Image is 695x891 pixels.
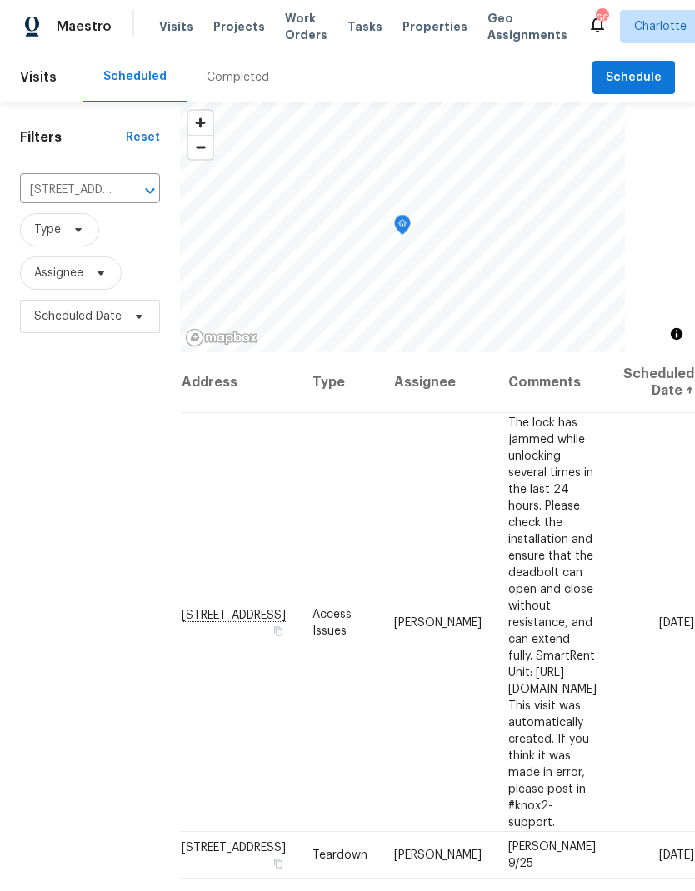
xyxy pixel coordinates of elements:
span: Assignee [34,265,83,281]
span: Type [34,222,61,238]
div: Completed [207,69,269,86]
span: Access Issues [312,608,352,636]
button: Copy Address [271,623,286,638]
span: Maestro [57,18,112,35]
span: Scheduled Date [34,308,122,325]
span: Work Orders [285,10,327,43]
input: Search for an address... [20,177,113,203]
th: Scheduled Date ↑ [610,352,695,413]
a: Mapbox homepage [185,328,258,347]
span: [DATE] [659,616,694,628]
div: 66 [596,10,607,27]
canvas: Map [180,102,625,352]
span: Charlotte [634,18,687,35]
span: [PERSON_NAME] [394,616,482,628]
span: Visits [159,18,193,35]
div: Reset [126,129,160,146]
button: Schedule [592,61,675,95]
span: [PERSON_NAME] [394,849,482,861]
span: Zoom out [188,136,212,159]
button: Toggle attribution [667,324,687,344]
span: [PERSON_NAME] 9/25 [508,841,596,869]
span: Visits [20,59,57,96]
button: Copy Address [271,856,286,871]
h1: Filters [20,129,126,146]
th: Assignee [381,352,495,413]
span: Geo Assignments [487,10,567,43]
span: Projects [213,18,265,35]
th: Type [299,352,381,413]
div: Map marker [394,215,411,241]
span: Teardown [312,849,367,861]
span: The lock has jammed while unlocking several times in the last 24 hours. Please check the installa... [508,416,597,828]
span: [DATE] [659,849,694,861]
th: Comments [495,352,610,413]
button: Zoom in [188,111,212,135]
div: Scheduled [103,68,167,85]
span: Toggle attribution [672,325,682,343]
button: Open [138,179,162,202]
button: Zoom out [188,135,212,159]
span: Properties [402,18,467,35]
th: Address [181,352,299,413]
span: Schedule [606,67,662,88]
span: Tasks [347,21,382,32]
